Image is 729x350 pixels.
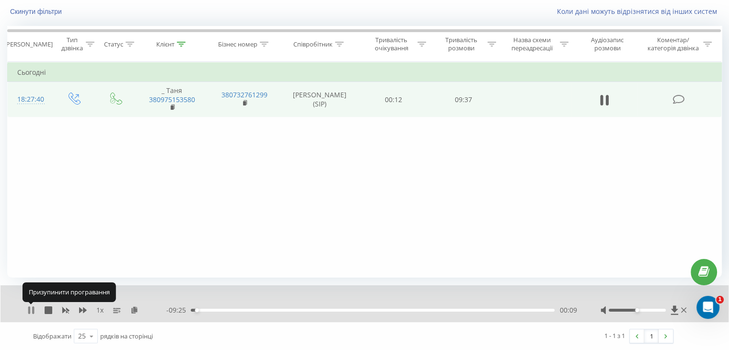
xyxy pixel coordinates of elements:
[221,90,267,99] a: 380732761299
[507,36,557,52] div: Назва схеми переадресації
[136,82,208,117] td: _ Таня
[156,40,174,48] div: Клієнт
[368,36,416,52] div: Тривалість очікування
[437,36,485,52] div: Тривалість розмови
[60,36,83,52] div: Тип дзвінка
[8,63,722,82] td: Сьогодні
[218,40,257,48] div: Бізнес номер
[17,90,43,109] div: 18:27:40
[149,95,195,104] a: 380975153580
[559,305,577,315] span: 00:09
[645,36,701,52] div: Коментар/категорія дзвінка
[604,331,625,340] div: 1 - 1 з 1
[696,296,719,319] iframe: Intercom live chat
[78,331,86,341] div: 25
[579,36,636,52] div: Аудіозапис розмови
[644,329,659,343] a: 1
[195,308,199,312] div: Accessibility label
[281,82,359,117] td: [PERSON_NAME] (SIP)
[293,40,333,48] div: Співробітник
[104,40,123,48] div: Статус
[100,332,153,340] span: рядків на сторінці
[557,7,722,16] a: Коли дані можуть відрізнятися вiд інших систем
[4,40,53,48] div: [PERSON_NAME]
[23,282,116,302] div: Призупинити програвання
[7,7,67,16] button: Скинути фільтри
[359,82,428,117] td: 00:12
[428,82,498,117] td: 09:37
[166,305,191,315] span: - 09:25
[716,296,724,303] span: 1
[635,308,639,312] div: Accessibility label
[96,305,104,315] span: 1 x
[33,332,71,340] span: Відображати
